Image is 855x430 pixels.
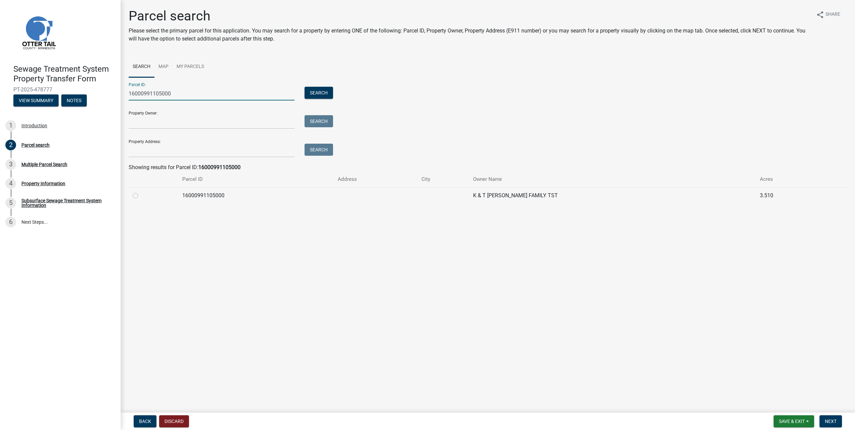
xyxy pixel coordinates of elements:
wm-modal-confirm: Summary [13,98,59,103]
a: Search [129,56,154,78]
th: City [417,171,469,187]
button: Back [134,415,156,427]
div: 3 [5,159,16,170]
div: Subsurface Sewage Treatment System Information [21,198,110,208]
div: 5 [5,198,16,208]
h1: Parcel search [129,8,811,24]
span: Share [826,11,840,19]
span: Back [139,419,151,424]
button: Discard [159,415,189,427]
strong: 16000991105000 [198,164,241,170]
i: share [816,11,824,19]
div: Introduction [21,123,47,128]
img: Otter Tail County, Minnesota [13,7,64,57]
th: Address [334,171,417,187]
div: 6 [5,217,16,227]
span: Next [825,419,837,424]
button: View Summary [13,94,59,106]
div: 4 [5,178,16,189]
th: Acres [756,171,822,187]
div: Multiple Parcel Search [21,162,67,167]
span: Save & Exit [779,419,805,424]
button: shareShare [811,8,846,21]
td: K & T [PERSON_NAME] FAMILY TST [469,187,756,204]
div: Property Information [21,181,65,186]
button: Search [305,144,333,156]
th: Owner Name [469,171,756,187]
a: My Parcels [173,56,208,78]
h4: Sewage Treatment System Property Transfer Form [13,64,115,84]
div: Parcel search [21,143,50,147]
button: Next [819,415,842,427]
div: 1 [5,120,16,131]
div: 2 [5,140,16,150]
button: Search [305,115,333,127]
td: 16000991105000 [178,187,333,204]
p: Please select the primary parcel for this application. You may search for a property by entering ... [129,27,811,43]
span: PT-2025-478777 [13,86,107,93]
td: 3.510 [756,187,822,204]
a: Map [154,56,173,78]
button: Notes [61,94,87,106]
th: Parcel ID [178,171,333,187]
div: Showing results for Parcel ID: [129,163,847,171]
wm-modal-confirm: Notes [61,98,87,103]
button: Search [305,87,333,99]
button: Save & Exit [774,415,814,427]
